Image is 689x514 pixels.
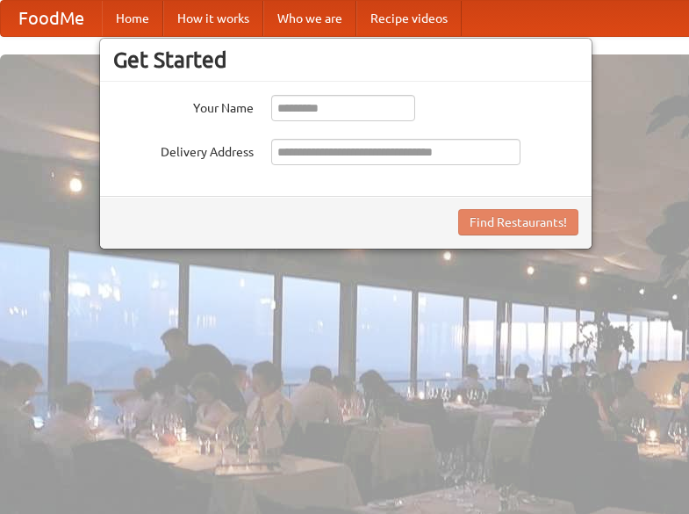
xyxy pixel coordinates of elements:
[113,47,578,73] h3: Get Started
[113,95,254,117] label: Your Name
[102,1,163,36] a: Home
[263,1,356,36] a: Who we are
[458,209,578,235] button: Find Restaurants!
[1,1,102,36] a: FoodMe
[356,1,462,36] a: Recipe videos
[113,139,254,161] label: Delivery Address
[163,1,263,36] a: How it works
